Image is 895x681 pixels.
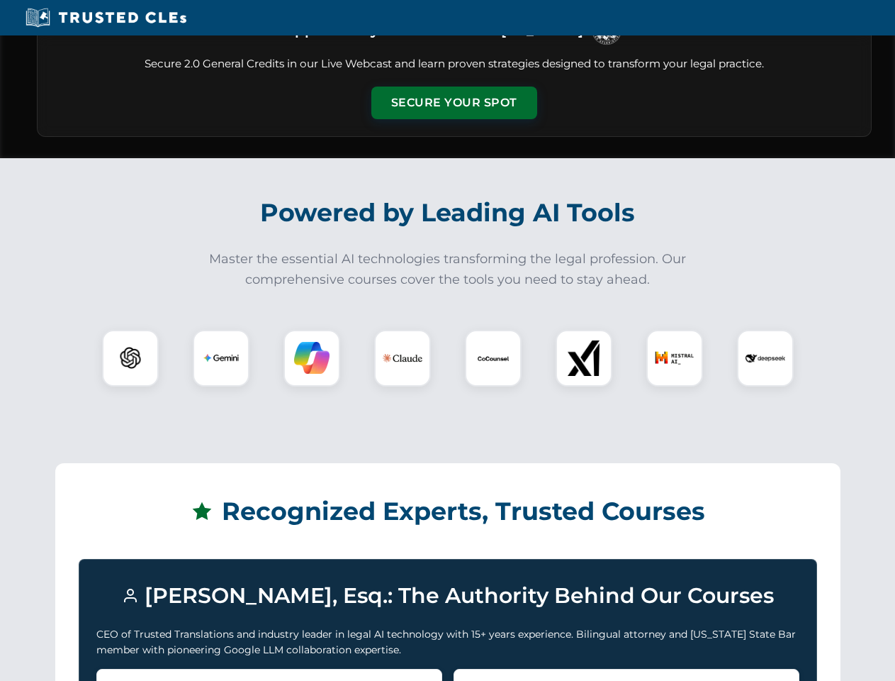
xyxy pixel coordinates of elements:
[374,330,431,387] div: Claude
[102,330,159,387] div: ChatGPT
[79,487,817,536] h2: Recognized Experts, Trusted Courses
[745,338,785,378] img: DeepSeek Logo
[96,626,799,658] p: CEO of Trusted Translations and industry leader in legal AI technology with 15+ years experience....
[566,340,602,376] img: xAI Logo
[21,7,191,28] img: Trusted CLEs
[55,188,840,238] h2: Powered by Leading AI Tools
[283,330,340,387] div: Copilot
[475,340,511,376] img: CoCounsel Logo
[203,340,239,376] img: Gemini Logo
[55,56,854,72] p: Secure 2.0 General Credits in our Live Webcast and learn proven strategies designed to transform ...
[193,330,249,387] div: Gemini
[556,330,612,387] div: xAI
[371,87,537,119] button: Secure Your Spot
[110,338,151,379] img: ChatGPT Logo
[646,330,703,387] div: Mistral AI
[383,338,422,378] img: Claude Logo
[737,330,794,387] div: DeepSeek
[96,577,799,615] h3: [PERSON_NAME], Esq.: The Authority Behind Our Courses
[655,338,694,378] img: Mistral AI Logo
[200,249,696,290] p: Master the essential AI technologies transforming the legal profession. Our comprehensive courses...
[465,330,522,387] div: CoCounsel
[294,340,330,376] img: Copilot Logo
